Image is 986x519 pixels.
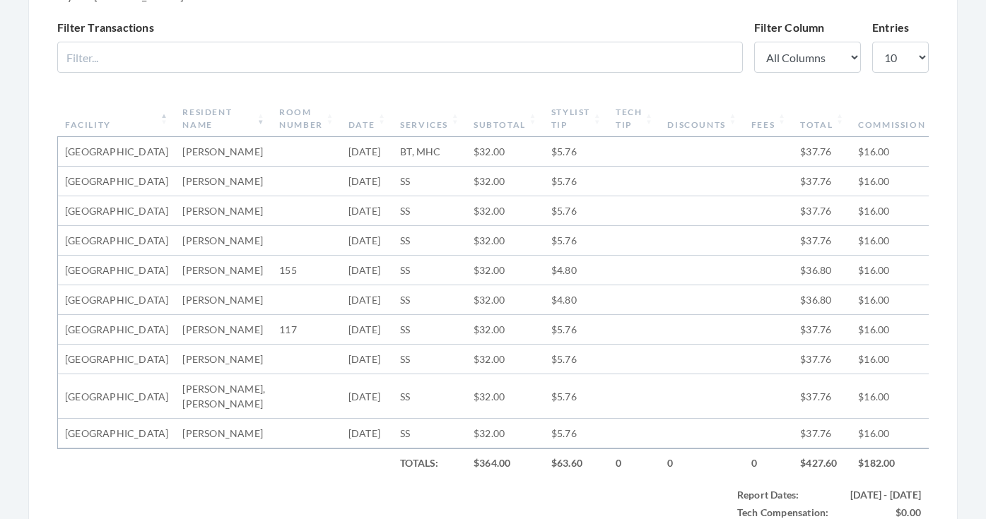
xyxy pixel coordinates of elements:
td: $16.00 [851,285,944,315]
td: $16.00 [851,345,944,374]
td: [DATE] [341,256,393,285]
td: $32.00 [466,315,544,345]
td: SS [393,256,466,285]
td: $4.80 [544,256,609,285]
td: $5.76 [544,419,609,448]
td: $37.76 [793,196,851,226]
td: $4.80 [544,285,609,315]
td: [GEOGRAPHIC_DATA] [58,196,175,226]
td: [DATE] [341,226,393,256]
td: [DATE] [341,167,393,196]
td: [PERSON_NAME] [175,256,272,285]
td: [GEOGRAPHIC_DATA] [58,315,175,345]
td: $32.00 [466,226,544,256]
th: Total: activate to sort column ascending [793,100,851,137]
td: $16.00 [851,196,944,226]
td: $16.00 [851,315,944,345]
td: SS [393,315,466,345]
th: Services: activate to sort column ascending [393,100,466,137]
td: SS [393,345,466,374]
td: 0 [660,448,744,477]
td: [DATE] [341,285,393,315]
td: $16.00 [851,137,944,167]
td: [PERSON_NAME] [175,137,272,167]
td: [GEOGRAPHIC_DATA] [58,345,175,374]
td: $37.76 [793,137,851,167]
td: 0 [744,448,793,477]
td: $5.76 [544,196,609,226]
td: $32.00 [466,345,544,374]
th: Stylist Tip: activate to sort column ascending [544,100,609,137]
td: $37.76 [793,374,851,419]
td: [PERSON_NAME] [175,285,272,315]
td: 0 [609,448,660,477]
td: $32.00 [466,256,544,285]
td: $364.00 [466,448,544,477]
strong: Totals: [400,457,438,469]
td: [DATE] - [DATE] [843,486,928,503]
th: Resident Name: activate to sort column ascending [175,100,272,137]
td: SS [393,196,466,226]
td: $427.60 [793,448,851,477]
td: [DATE] [341,419,393,448]
td: [GEOGRAPHIC_DATA] [58,256,175,285]
td: $5.76 [544,374,609,419]
td: [PERSON_NAME] [175,345,272,374]
td: $16.00 [851,167,944,196]
td: [PERSON_NAME] [175,315,272,345]
td: $36.80 [793,256,851,285]
td: $5.76 [544,315,609,345]
td: [PERSON_NAME] [175,419,272,448]
th: Fees: activate to sort column ascending [744,100,793,137]
th: Tech Tip: activate to sort column ascending [609,100,660,137]
td: SS [393,374,466,419]
input: Filter... [57,42,743,73]
td: $32.00 [466,419,544,448]
label: Filter Transactions [57,19,154,36]
td: $182.00 [851,448,944,477]
td: $5.76 [544,137,609,167]
td: $5.76 [544,167,609,196]
td: $32.00 [466,285,544,315]
td: $32.00 [466,374,544,419]
td: SS [393,419,466,448]
th: Date: activate to sort column ascending [341,100,393,137]
td: $32.00 [466,167,544,196]
td: [DATE] [341,374,393,419]
td: [PERSON_NAME] [175,196,272,226]
td: $16.00 [851,226,944,256]
td: $16.00 [851,374,944,419]
td: [GEOGRAPHIC_DATA] [58,285,175,315]
td: [DATE] [341,345,393,374]
td: $37.76 [793,345,851,374]
th: Discounts: activate to sort column ascending [660,100,744,137]
td: [PERSON_NAME], [PERSON_NAME] [175,374,272,419]
label: Filter Column [754,19,825,36]
td: $37.76 [793,226,851,256]
td: [DATE] [341,315,393,345]
td: Report Dates: [730,486,843,503]
td: $5.76 [544,226,609,256]
td: $36.80 [793,285,851,315]
td: [GEOGRAPHIC_DATA] [58,419,175,448]
td: 117 [272,315,341,345]
td: SS [393,167,466,196]
td: [GEOGRAPHIC_DATA] [58,374,175,419]
td: $5.76 [544,345,609,374]
td: $16.00 [851,256,944,285]
th: Subtotal: activate to sort column ascending [466,100,544,137]
td: [PERSON_NAME] [175,167,272,196]
td: BT, MHC [393,137,466,167]
td: [DATE] [341,196,393,226]
td: $32.00 [466,137,544,167]
td: [DATE] [341,137,393,167]
td: $16.00 [851,419,944,448]
td: SS [393,285,466,315]
td: $37.76 [793,419,851,448]
td: [GEOGRAPHIC_DATA] [58,226,175,256]
th: Facility: activate to sort column descending [58,100,175,137]
th: Room Number: activate to sort column ascending [272,100,341,137]
td: [GEOGRAPHIC_DATA] [58,167,175,196]
td: SS [393,226,466,256]
td: $37.76 [793,315,851,345]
